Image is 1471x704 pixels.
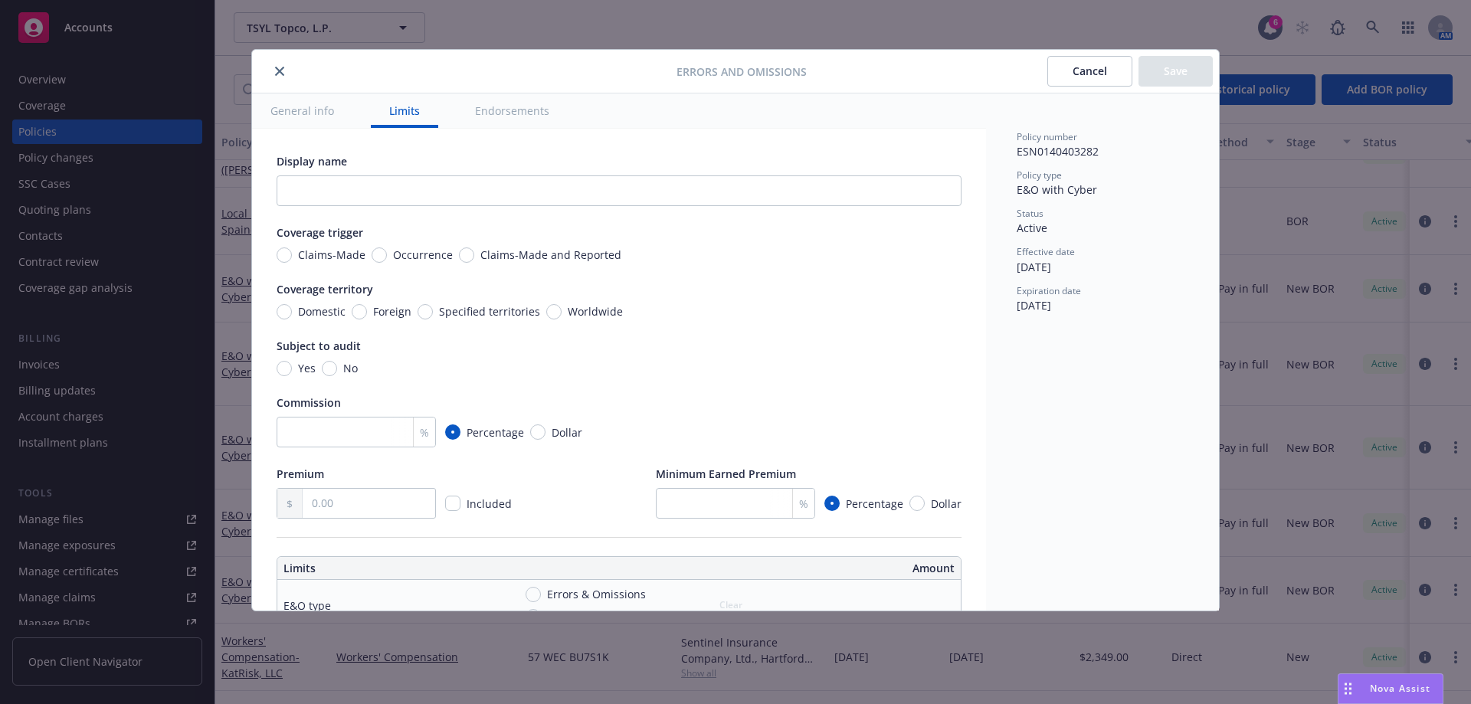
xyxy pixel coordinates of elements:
input: Claims-Made [277,247,292,263]
th: Amount [626,557,961,580]
span: Commission [277,395,341,410]
input: Errors & Omissions [526,587,541,602]
input: Domestic [277,304,292,319]
button: Nova Assist [1338,673,1443,704]
span: Coverage trigger [277,225,363,240]
input: Worldwide [546,304,562,319]
span: Percentage [846,496,903,512]
input: Dollar [909,496,925,511]
span: Technology Errors & Omissions [547,608,707,624]
div: E&O type [283,598,331,614]
input: Occurrence [372,247,387,263]
span: No [343,360,358,376]
button: General info [252,93,352,128]
span: Subject to audit [277,339,361,353]
button: Cancel [1047,56,1132,87]
button: close [270,62,289,80]
input: Percentage [824,496,840,511]
div: Drag to move [1338,674,1358,703]
span: [DATE] [1017,260,1051,274]
span: Policy type [1017,169,1062,182]
input: Claims-Made and Reported [459,247,474,263]
span: Errors & Omissions [547,586,646,602]
span: % [420,424,429,440]
input: Technology Errors & Omissions [526,609,541,624]
span: Domestic [298,303,346,319]
input: Dollar [530,424,545,440]
span: Errors and Omissions [677,64,807,80]
span: Worldwide [568,303,623,319]
input: 0.00 [303,489,435,518]
button: Endorsements [457,93,568,128]
input: Specified territories [418,304,433,319]
span: Nova Assist [1370,682,1430,695]
span: Claims-Made and Reported [480,247,621,263]
span: Coverage territory [277,282,373,296]
span: Premium [277,467,324,481]
span: ESN0140403282 [1017,144,1099,159]
span: E&O with Cyber [1017,182,1097,197]
input: Foreign [352,304,367,319]
button: Limits [371,93,438,128]
span: [DATE] [1017,298,1051,313]
span: Percentage [467,424,524,440]
span: Occurrence [393,247,453,263]
span: Effective date [1017,245,1075,258]
span: Display name [277,154,347,169]
input: Yes [277,361,292,376]
th: Limits [277,557,551,580]
span: Dollar [552,424,582,440]
input: No [322,361,337,376]
span: Dollar [931,496,962,512]
span: Claims-Made [298,247,365,263]
input: Percentage [445,424,460,440]
span: Policy number [1017,130,1077,143]
span: Minimum Earned Premium [656,467,796,481]
span: Active [1017,221,1047,235]
span: Foreign [373,303,411,319]
span: Yes [298,360,316,376]
span: Specified territories [439,303,540,319]
span: Included [467,496,512,511]
span: Expiration date [1017,284,1081,297]
span: Status [1017,207,1043,220]
span: % [799,496,808,512]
